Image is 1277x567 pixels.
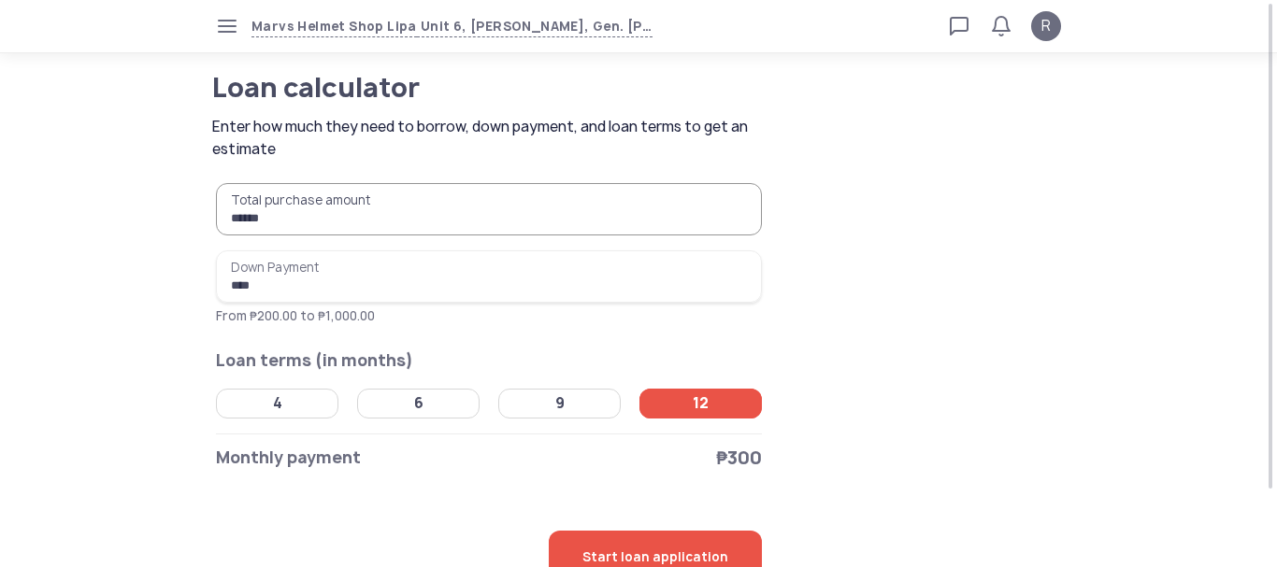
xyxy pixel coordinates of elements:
input: Down PaymentFrom ₱200.00 to ₱1,000.00 [216,250,762,303]
div: 4 [273,394,282,413]
input: Total purchase amount [216,183,762,235]
button: R [1031,11,1061,41]
h2: Loan terms (in months) [216,347,762,374]
span: Enter how much they need to borrow, down payment, and loan terms to get an estimate [212,116,768,161]
span: Marvs Helmet Shop Lipa [251,16,417,37]
span: Monthly payment [216,445,361,471]
div: 9 [555,394,565,413]
div: 12 [693,394,709,413]
p: From ₱200.00 to ₱1,000.00 [216,306,762,325]
h1: Loan calculator [212,75,694,101]
button: Marvs Helmet Shop LipaUnit 6, [PERSON_NAME], Gen. [PERSON_NAME] St., [GEOGRAPHIC_DATA], [GEOGRAPH... [251,16,653,37]
div: 6 [414,394,423,413]
span: Unit 6, [PERSON_NAME], Gen. [PERSON_NAME] St., [GEOGRAPHIC_DATA], [GEOGRAPHIC_DATA], [GEOGRAPHIC_... [417,16,653,37]
span: R [1041,15,1051,37]
span: ₱300 [716,445,762,471]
